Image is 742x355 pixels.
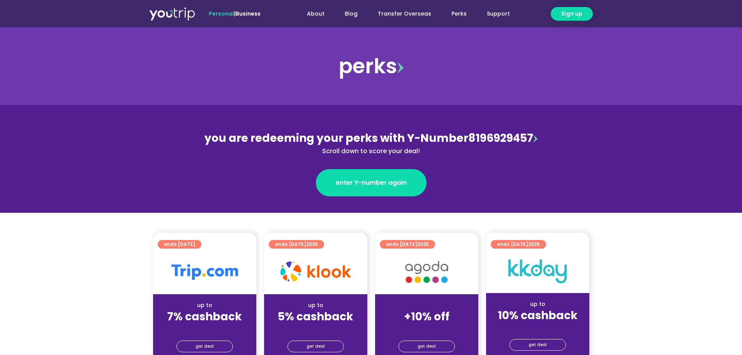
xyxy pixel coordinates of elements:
a: get deal [509,339,566,351]
span: you are redeeming your perks with Y-Number [204,131,468,146]
a: Blog [335,7,368,21]
a: Perks [441,7,477,21]
a: Transfer Overseas [368,7,441,21]
strong: 5% cashback [278,309,353,324]
nav: Menu [282,7,520,21]
span: ends [DATE] [164,240,195,249]
span: get deal [418,341,436,352]
span: 2025 [306,241,318,247]
a: ends [DATE]2025 [380,240,435,249]
a: About [297,7,335,21]
strong: +10% off [404,309,449,324]
span: enter Y-number again [336,178,407,187]
span: 2025 [417,241,429,247]
span: | [209,10,261,18]
strong: 7% cashback [167,309,242,324]
span: Personal [209,10,234,18]
span: get deal [196,341,214,352]
a: ends [DATE]2025 [491,240,546,249]
a: Business [236,10,261,18]
span: get deal [529,339,547,350]
span: 2025 [528,241,540,247]
a: enter Y-number again [316,169,427,196]
div: (for stays only) [159,324,250,332]
a: ends [DATE]2025 [269,240,324,249]
span: Sign up [561,10,582,18]
a: ends [DATE] [158,240,201,249]
div: 8196929457 [202,130,540,156]
span: ends [DATE] [386,240,429,249]
div: (for stays only) [270,324,361,332]
div: (for stays only) [381,324,472,332]
a: get deal [176,341,233,352]
a: Support [477,7,520,21]
strong: 10% cashback [498,308,578,323]
div: up to [492,300,583,308]
span: get deal [307,341,325,352]
a: Sign up [551,7,593,21]
div: Scroll down to score your deal! [202,147,540,156]
span: up to [419,301,434,309]
div: (for stays only) [492,323,583,331]
div: up to [270,301,361,309]
a: get deal [287,341,344,352]
div: up to [159,301,250,309]
span: ends [DATE] [275,240,318,249]
span: ends [DATE] [497,240,540,249]
a: get deal [398,341,455,352]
